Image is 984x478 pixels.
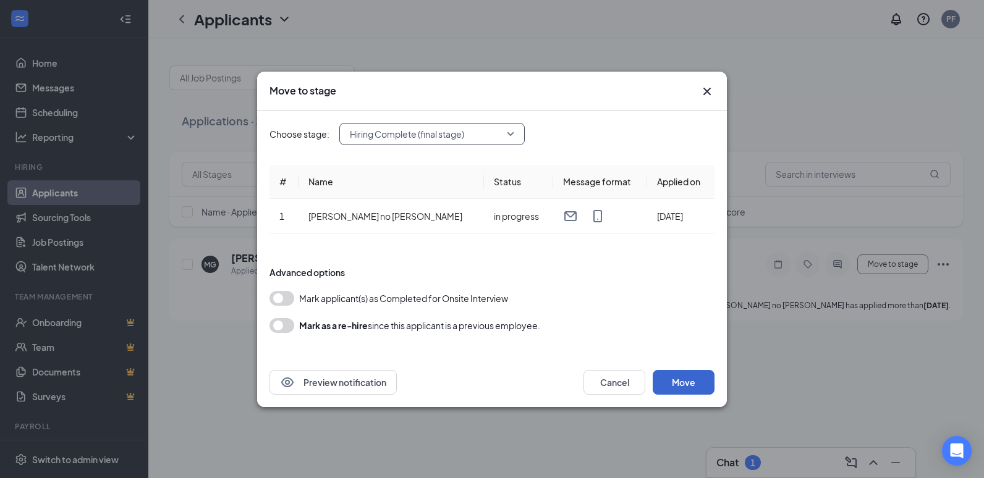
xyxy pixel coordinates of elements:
th: Status [484,165,553,199]
div: since this applicant is a previous employee. [299,318,540,333]
svg: Eye [280,375,295,390]
th: Message format [553,165,647,199]
b: Mark as a re-hire [299,320,368,331]
td: [PERSON_NAME] no [PERSON_NAME] [299,199,484,234]
th: # [269,165,299,199]
div: Advanced options [269,266,715,279]
svg: Email [563,209,578,224]
td: in progress [484,199,553,234]
svg: Cross [700,84,715,99]
th: Name [299,165,484,199]
td: [DATE] [647,199,715,234]
th: Applied on [647,165,715,199]
span: Mark applicant(s) as Completed for Onsite Interview [299,291,508,306]
button: Close [700,84,715,99]
svg: MobileSms [590,209,605,224]
button: Move [653,370,715,395]
h3: Move to stage [269,84,336,98]
button: Cancel [583,370,645,395]
span: Choose stage: [269,127,329,141]
div: Open Intercom Messenger [942,436,972,466]
span: 1 [279,211,284,222]
button: EyePreview notification [269,370,397,395]
span: Hiring Complete (final stage) [350,125,464,143]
